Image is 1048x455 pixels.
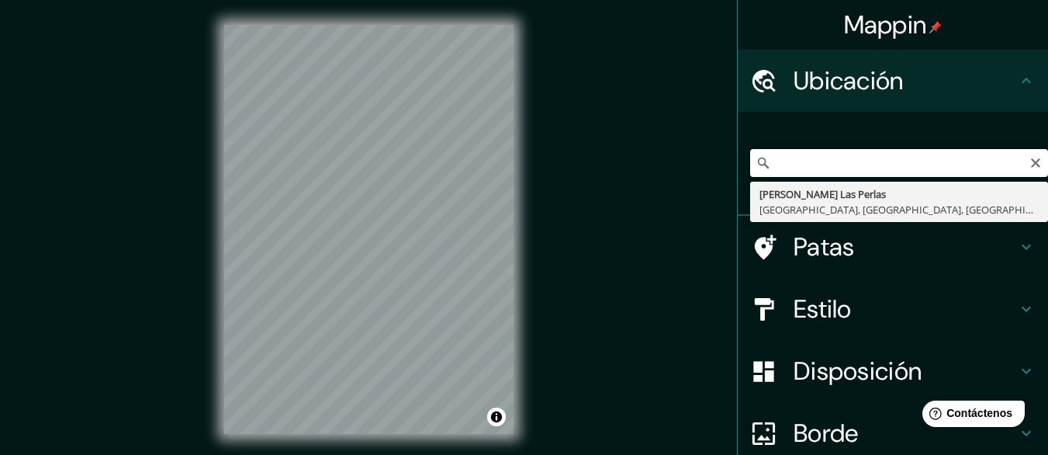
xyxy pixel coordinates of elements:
div: Estilo [738,278,1048,340]
div: Ubicación [738,50,1048,112]
input: Elige tu ciudad o zona [750,149,1048,177]
font: Disposición [794,355,922,387]
img: pin-icon.png [929,21,942,33]
font: Patas [794,231,855,263]
button: Activar o desactivar atribución [487,408,506,426]
font: Ubicación [794,64,904,97]
button: Claro [1029,155,1042,169]
font: [PERSON_NAME] Las Perlas [759,187,886,201]
font: Mappin [844,9,927,41]
canvas: Mapa [224,25,514,434]
iframe: Lanzador de widgets de ayuda [910,394,1031,438]
font: Estilo [794,293,852,325]
font: Borde [794,417,859,450]
div: Disposición [738,340,1048,402]
div: Patas [738,216,1048,278]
